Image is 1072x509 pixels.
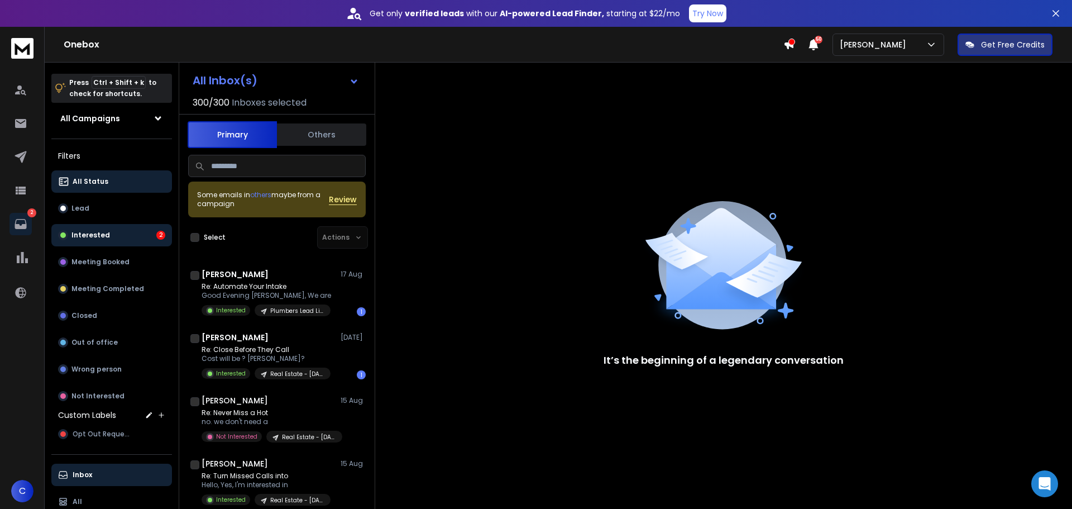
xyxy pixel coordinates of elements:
p: Plumbers Lead List - [DATE] [270,307,324,315]
p: no. we don't need a [202,417,336,426]
button: Meeting Booked [51,251,172,273]
p: Wrong person [71,365,122,374]
h1: [PERSON_NAME] [202,458,268,469]
p: Re: Never Miss a Hot [202,408,336,417]
h3: Filters [51,148,172,164]
button: Inbox [51,464,172,486]
h1: [PERSON_NAME] [202,269,269,280]
a: 2 [9,213,32,235]
p: 17 Aug [341,270,366,279]
button: Try Now [689,4,726,22]
p: Interested [216,306,246,315]
div: 1 [357,307,366,316]
button: All Status [51,170,172,193]
div: Open Intercom Messenger [1031,470,1058,497]
div: 1 [357,370,366,379]
p: Inbox [73,470,92,479]
p: Interested [216,369,246,378]
button: Review [329,194,357,205]
span: 300 / 300 [193,96,229,110]
p: Hello, Yes, I'm interested in [202,481,331,489]
p: All Status [73,177,108,186]
p: Not Interested [216,432,257,441]
button: Lead [51,197,172,220]
button: All Campaigns [51,107,172,130]
span: others [250,190,271,199]
p: Press to check for shortcuts. [69,77,156,99]
p: It’s the beginning of a legendary conversation [604,353,844,368]
p: 15 Aug [341,396,366,405]
button: Meeting Completed [51,278,172,300]
p: 2 [27,208,36,217]
h1: All Inbox(s) [193,75,257,86]
p: Get only with our starting at $22/mo [370,8,680,19]
p: Re: Automate Your Intake [202,282,331,291]
button: Closed [51,305,172,327]
span: Ctrl + Shift + k [92,76,146,89]
p: Cost will be ? [PERSON_NAME]? [202,354,331,363]
button: Wrong person [51,358,172,380]
p: Interested [71,231,110,240]
button: Opt Out Request [51,423,172,445]
label: Select [204,233,226,242]
p: Re: Close Before They Call [202,345,331,354]
p: Good Evening [PERSON_NAME], We are [202,291,331,300]
button: Get Free Credits [958,34,1052,56]
p: Try Now [692,8,723,19]
strong: verified leads [405,8,464,19]
p: [PERSON_NAME] [840,39,911,50]
h3: Inboxes selected [232,96,307,110]
button: Others [277,122,366,147]
p: Get Free Credits [981,39,1045,50]
p: [DATE] [341,333,366,342]
p: Interested [216,496,246,504]
p: Real Estate - [DATE] [270,496,324,505]
h1: Onebox [64,38,783,51]
div: Some emails in maybe from a campaign [197,191,329,208]
button: Out of office [51,331,172,354]
img: logo [11,38,33,59]
button: Not Interested [51,385,172,407]
button: Primary [188,121,277,148]
p: Meeting Completed [71,284,144,293]
p: Out of office [71,338,118,347]
span: Opt Out Request [73,430,131,439]
button: C [11,480,33,502]
div: 2 [156,231,165,240]
p: All [73,497,82,506]
h1: [PERSON_NAME] [202,332,269,343]
h1: [PERSON_NAME] [202,395,268,406]
p: Real Estate - [DATE] [282,433,336,441]
h1: All Campaigns [60,113,120,124]
p: Meeting Booked [71,258,130,267]
p: Re: Turn Missed Calls into [202,472,331,481]
p: 15 Aug [341,459,366,468]
span: 50 [815,36,822,44]
strong: AI-powered Lead Finder, [500,8,604,19]
p: Not Interested [71,392,125,401]
p: Real Estate - [DATE] [270,370,324,378]
button: Interested2 [51,224,172,246]
h3: Custom Labels [58,410,116,421]
p: Closed [71,311,97,320]
p: Lead [71,204,89,213]
button: All Inbox(s) [184,69,368,92]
